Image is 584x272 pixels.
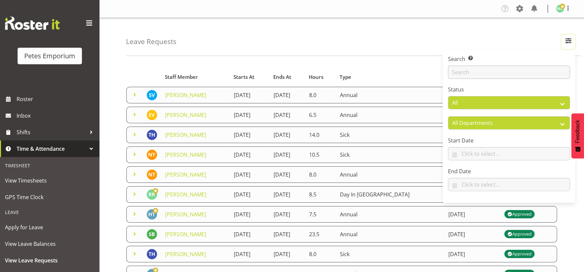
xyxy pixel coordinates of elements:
[24,51,75,61] div: Petes Emporium
[2,236,98,252] a: View Leave Balances
[270,87,305,103] td: [DATE]
[270,146,305,163] td: [DATE]
[336,206,444,223] td: Annual
[309,73,323,81] span: Hours
[2,252,98,269] a: View Leave Requests
[305,206,336,223] td: 7.5
[305,146,336,163] td: 10.5
[575,120,581,143] span: Feedback
[448,147,570,160] input: Click to select...
[5,176,95,186] span: View Timesheets
[230,127,270,143] td: [DATE]
[270,127,305,143] td: [DATE]
[444,226,500,243] td: [DATE]
[17,127,86,137] span: Shifts
[448,136,570,144] label: Start Date
[444,246,500,262] td: [DATE]
[165,151,206,158] a: [PERSON_NAME]
[165,211,206,218] a: [PERSON_NAME]
[340,73,351,81] span: Type
[5,255,95,265] span: View Leave Requests
[305,186,336,203] td: 8.5
[230,146,270,163] td: [DATE]
[5,222,95,232] span: Apply for Leave
[270,107,305,123] td: [DATE]
[165,171,206,178] a: [PERSON_NAME]
[448,66,570,79] input: Search
[336,146,444,163] td: Sick
[5,192,95,202] span: GPS Time Clock
[17,94,96,104] span: Roster
[230,87,270,103] td: [DATE]
[561,34,575,49] button: Filter Employees
[336,226,444,243] td: Annual
[507,230,531,238] div: Approved
[147,149,157,160] img: nicole-thomson8388.jpg
[444,206,500,223] td: [DATE]
[305,166,336,183] td: 8.0
[273,73,291,81] span: Ends At
[336,166,444,183] td: Annual
[2,159,98,172] div: Timesheet
[230,186,270,203] td: [DATE]
[305,107,336,123] td: 6.5
[165,91,206,99] a: [PERSON_NAME]
[165,191,206,198] a: [PERSON_NAME]
[2,219,98,236] a: Apply for Leave
[270,186,305,203] td: [DATE]
[270,166,305,183] td: [DATE]
[336,246,444,262] td: Sick
[165,131,206,138] a: [PERSON_NAME]
[448,85,570,93] label: Status
[230,166,270,183] td: [DATE]
[305,87,336,103] td: 8.0
[336,87,444,103] td: Annual
[556,5,564,13] img: melanie-richardson713.jpg
[147,249,157,259] img: teresa-hawkins9867.jpg
[147,189,157,200] img: ruth-robertson-taylor722.jpg
[165,231,206,238] a: [PERSON_NAME]
[2,205,98,219] div: Leave
[270,206,305,223] td: [DATE]
[230,206,270,223] td: [DATE]
[5,239,95,249] span: View Leave Balances
[2,172,98,189] a: View Timesheets
[147,169,157,180] img: nicole-thomson8388.jpg
[507,210,531,218] div: Approved
[17,144,86,154] span: Time & Attendance
[147,229,157,240] img: stephanie-burden9828.jpg
[305,226,336,243] td: 23.5
[165,250,206,258] a: [PERSON_NAME]
[305,246,336,262] td: 8.0
[448,167,570,175] label: End Date
[230,226,270,243] td: [DATE]
[2,189,98,205] a: GPS Time Clock
[147,90,157,100] img: sasha-vandervalk6911.jpg
[147,130,157,140] img: teresa-hawkins9867.jpg
[336,107,444,123] td: Annual
[233,73,254,81] span: Starts At
[448,178,570,191] input: Click to select...
[230,107,270,123] td: [DATE]
[147,110,157,120] img: eva-vailini10223.jpg
[507,250,531,258] div: Approved
[5,17,60,30] img: Rosterit website logo
[126,38,176,45] h4: Leave Requests
[270,246,305,262] td: [DATE]
[230,246,270,262] td: [DATE]
[571,113,584,158] button: Feedback - Show survey
[336,186,444,203] td: Day In [GEOGRAPHIC_DATA]
[147,209,157,220] img: helena-tomlin701.jpg
[17,111,96,121] span: Inbox
[336,127,444,143] td: Sick
[270,226,305,243] td: [DATE]
[305,127,336,143] td: 14.0
[165,111,206,119] a: [PERSON_NAME]
[448,55,570,63] label: Search
[165,73,198,81] span: Staff Member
